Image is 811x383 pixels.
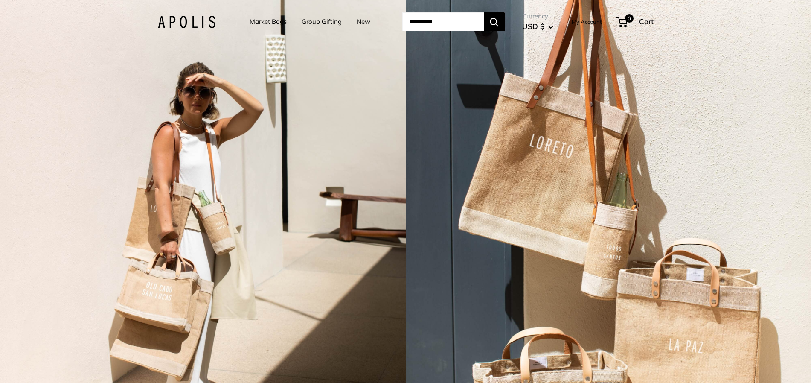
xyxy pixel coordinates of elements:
[250,16,287,28] a: Market Bags
[522,20,553,33] button: USD $
[484,12,505,31] button: Search
[522,22,544,31] span: USD $
[402,12,484,31] input: Search...
[522,10,553,22] span: Currency
[617,15,654,29] a: 0 Cart
[625,14,633,23] span: 0
[639,17,654,26] span: Cart
[158,16,215,28] img: Apolis
[302,16,342,28] a: Group Gifting
[357,16,370,28] a: New
[572,17,602,27] a: My Account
